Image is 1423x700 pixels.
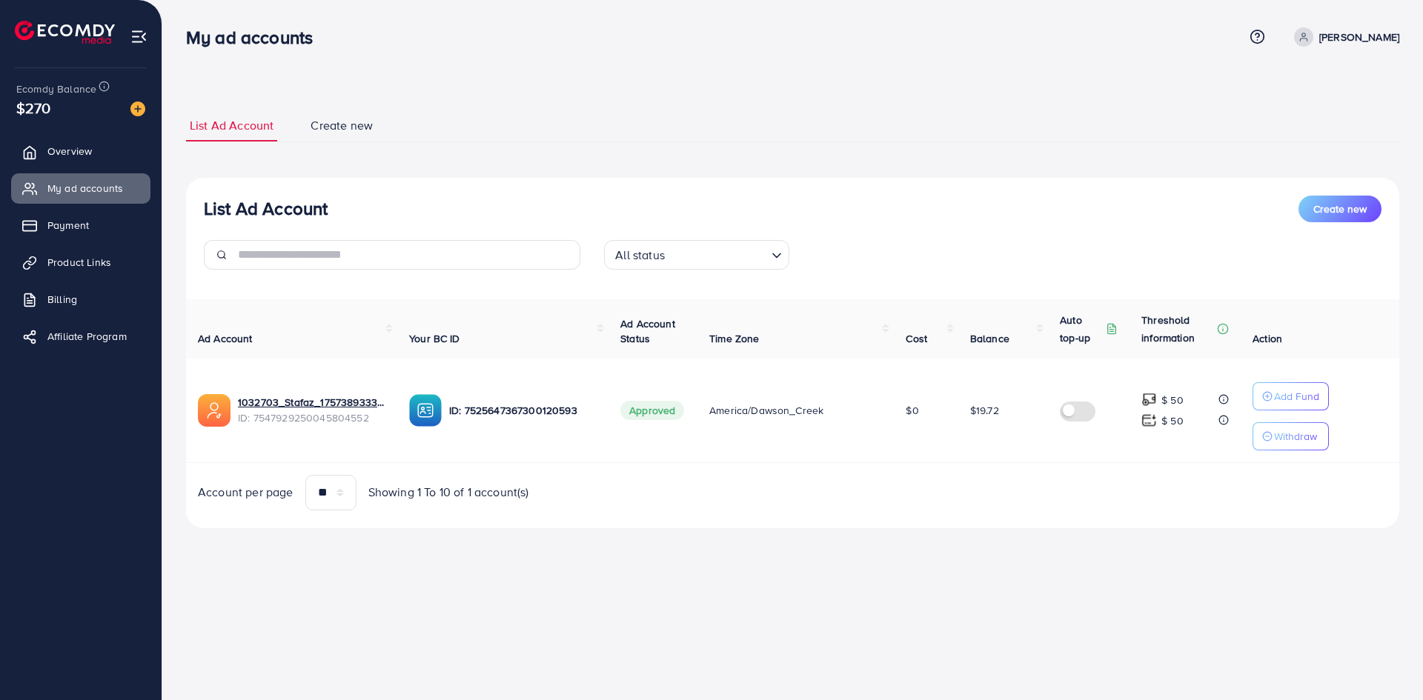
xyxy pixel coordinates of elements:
span: Ecomdy Balance [16,81,96,96]
a: Product Links [11,247,150,277]
span: Create new [311,117,373,134]
a: Billing [11,284,150,314]
span: Showing 1 To 10 of 1 account(s) [368,484,529,501]
p: Add Fund [1274,387,1319,405]
span: Billing [47,292,77,307]
span: Balance [970,331,1009,346]
p: ID: 7525647367300120593 [449,401,597,419]
p: [PERSON_NAME] [1319,28,1399,46]
button: Withdraw [1253,422,1329,450]
a: [PERSON_NAME] [1288,27,1399,47]
span: List Ad Account [190,117,273,134]
img: top-up amount [1141,413,1157,428]
span: America/Dawson_Creek [709,403,823,418]
p: Withdraw [1274,427,1317,445]
span: Your BC ID [409,331,460,346]
img: logo [15,21,115,44]
div: <span class='underline'>1032703_Stafaz_1757389333791</span></br>7547929250045804552 [238,395,385,425]
span: Overview [47,144,92,159]
span: $270 [16,97,51,119]
span: Ad Account Status [620,316,675,346]
a: My ad accounts [11,173,150,203]
div: Search for option [604,240,789,270]
a: Payment [11,210,150,240]
img: image [130,101,145,116]
button: Create new [1298,196,1381,222]
span: $0 [906,403,918,418]
h3: My ad accounts [186,27,325,48]
span: ID: 7547929250045804552 [238,410,385,425]
p: Auto top-up [1060,311,1103,347]
button: Add Fund [1253,382,1329,410]
a: Affiliate Program [11,321,150,351]
span: Approved [620,401,684,420]
p: $ 50 [1161,391,1184,409]
p: Threshold information [1141,311,1214,347]
p: $ 50 [1161,412,1184,430]
span: Time Zone [709,331,759,346]
span: Product Links [47,255,111,270]
span: Action [1253,331,1282,346]
input: Search for option [669,241,766,266]
span: Cost [906,331,927,346]
iframe: Chat [1360,633,1412,689]
span: Payment [47,218,89,233]
img: ic-ads-acc.e4c84228.svg [198,394,230,427]
span: Ad Account [198,331,253,346]
span: $19.72 [970,403,999,418]
img: ic-ba-acc.ded83a64.svg [409,394,442,427]
span: Create new [1313,201,1367,216]
span: All status [612,244,668,266]
a: 1032703_Stafaz_1757389333791 [238,395,385,410]
img: menu [130,28,147,45]
span: Account per page [198,484,293,501]
a: Overview [11,136,150,166]
span: Affiliate Program [47,329,127,344]
h3: List Ad Account [204,198,328,219]
span: My ad accounts [47,181,123,196]
img: top-up amount [1141,392,1157,407]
